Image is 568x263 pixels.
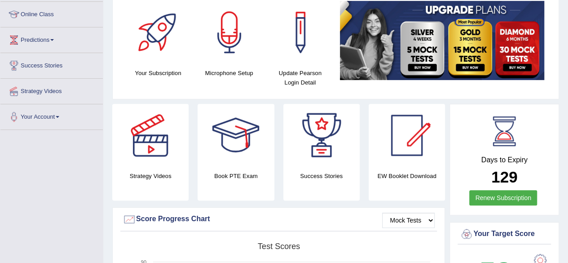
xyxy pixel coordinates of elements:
[198,68,260,78] h4: Microphone Setup
[0,2,103,24] a: Online Class
[123,213,435,226] div: Score Progress Chart
[283,171,360,181] h4: Success Stories
[0,79,103,101] a: Strategy Videos
[369,171,445,181] h4: EW Booklet Download
[198,171,274,181] h4: Book PTE Exam
[112,171,189,181] h4: Strategy Videos
[491,168,517,186] b: 129
[460,156,549,164] h4: Days to Expiry
[258,242,300,251] tspan: Test scores
[269,68,331,87] h4: Update Pearson Login Detail
[460,227,549,241] div: Your Target Score
[0,53,103,76] a: Success Stories
[340,1,544,80] img: small5.jpg
[0,27,103,50] a: Predictions
[0,104,103,127] a: Your Account
[469,190,537,205] a: Renew Subscription
[127,68,189,78] h4: Your Subscription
